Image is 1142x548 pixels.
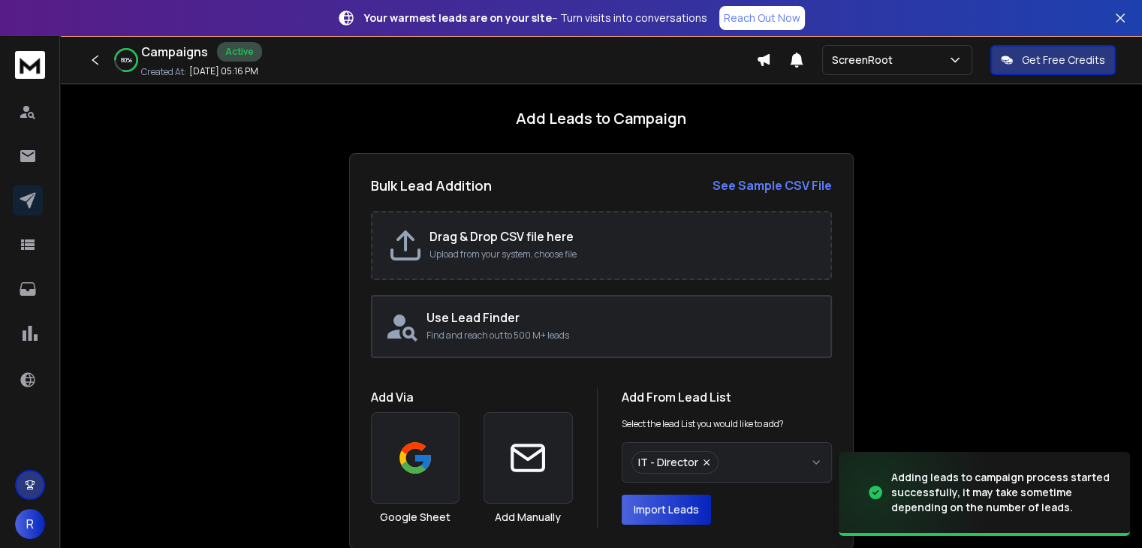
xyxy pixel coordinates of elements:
[622,418,784,430] p: Select the lead List you would like to add?
[371,175,492,196] h2: Bulk Lead Addition
[429,227,815,245] h2: Drag & Drop CSV file here
[622,388,832,406] h1: Add From Lead List
[364,11,707,26] p: – Turn visits into conversations
[426,309,818,327] h2: Use Lead Finder
[380,510,450,525] h3: Google Sheet
[141,43,208,61] h1: Campaigns
[15,51,45,79] img: logo
[724,11,800,26] p: Reach Out Now
[189,65,258,77] p: [DATE] 05:16 PM
[1022,53,1105,68] p: Get Free Credits
[15,509,45,539] button: R
[495,510,561,525] h3: Add Manually
[622,495,711,525] button: Import Leads
[990,45,1116,75] button: Get Free Credits
[832,53,899,68] p: ScreenRoot
[719,6,805,30] a: Reach Out Now
[426,330,818,342] p: Find and reach out to 500 M+ leads
[217,42,262,62] div: Active
[891,470,1112,515] div: Adding leads to campaign process started successfully, it may take sometime depending on the numb...
[429,248,815,260] p: Upload from your system, choose file
[141,66,186,78] p: Created At:
[713,176,832,194] a: See Sample CSV File
[638,455,698,470] span: IT - Director
[371,388,573,406] h1: Add Via
[839,448,989,537] img: image
[121,56,132,65] p: 80 %
[516,108,686,129] h1: Add Leads to Campaign
[713,177,832,194] strong: See Sample CSV File
[364,11,552,25] strong: Your warmest leads are on your site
